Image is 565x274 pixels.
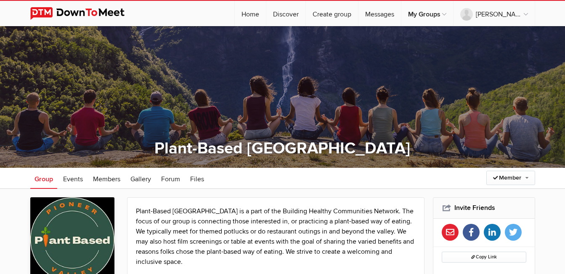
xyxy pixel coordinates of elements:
[63,175,83,183] span: Events
[471,254,497,260] span: Copy Link
[157,168,184,189] a: Forum
[30,168,57,189] a: Group
[130,175,151,183] span: Gallery
[93,175,120,183] span: Members
[126,168,155,189] a: Gallery
[306,1,358,26] a: Create group
[454,1,535,26] a: [PERSON_NAME]
[136,206,416,267] p: Plant-Based [GEOGRAPHIC_DATA] is a part of the Building Healthy Communities Network. The focus of...
[30,7,138,20] img: DownToMeet
[59,168,87,189] a: Events
[266,1,305,26] a: Discover
[401,1,453,26] a: My Groups
[442,198,526,218] h2: Invite Friends
[190,175,204,183] span: Files
[442,252,526,263] button: Copy Link
[358,1,401,26] a: Messages
[89,168,125,189] a: Members
[34,175,53,183] span: Group
[486,171,535,185] a: Member
[235,1,266,26] a: Home
[186,168,208,189] a: Files
[161,175,180,183] span: Forum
